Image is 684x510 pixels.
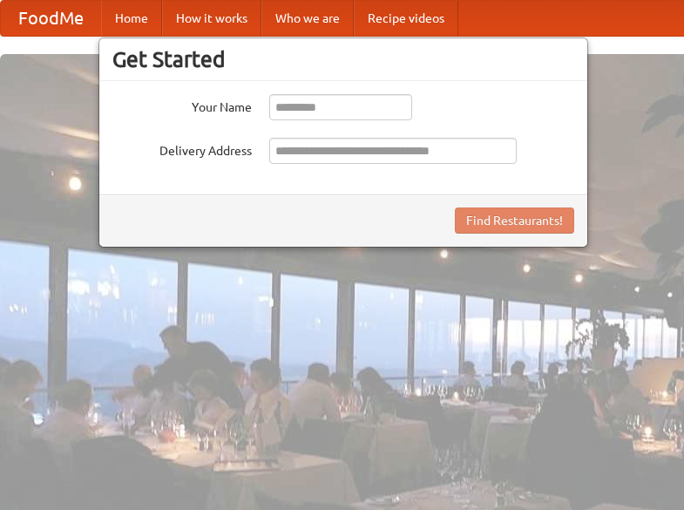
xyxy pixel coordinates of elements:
[112,46,574,72] h3: Get Started
[261,1,354,36] a: Who we are
[162,1,261,36] a: How it works
[354,1,458,36] a: Recipe videos
[455,207,574,234] button: Find Restaurants!
[1,1,101,36] a: FoodMe
[112,94,252,116] label: Your Name
[112,138,252,160] label: Delivery Address
[101,1,162,36] a: Home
